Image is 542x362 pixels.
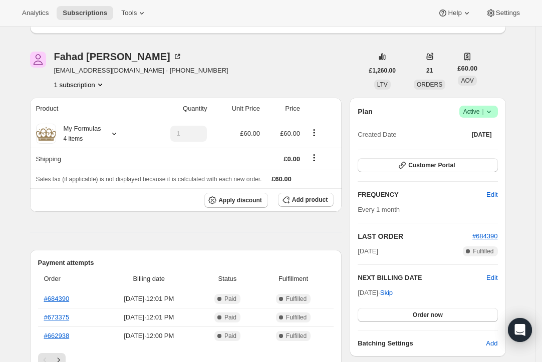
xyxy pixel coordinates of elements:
span: [DATE] · [358,289,393,296]
span: ORDERS [417,81,442,88]
h2: FREQUENCY [358,190,486,200]
a: #662938 [44,332,70,339]
button: #684390 [472,231,498,241]
span: AOV [461,77,473,84]
button: Help [432,6,477,20]
span: £0.00 [284,155,300,163]
button: Order now [358,308,497,322]
span: £60.00 [280,130,300,137]
span: Status [202,274,253,284]
span: Add product [292,196,328,204]
th: Product [30,98,145,120]
span: Fulfilled [286,332,307,340]
span: [DATE] · 12:01 PM [102,312,196,322]
span: Order now [413,311,443,319]
button: Edit [480,187,503,203]
span: £1,260.00 [369,67,396,75]
button: [DATE] [466,128,498,142]
span: Tools [121,9,137,17]
button: Settings [480,6,526,20]
th: Shipping [30,148,145,170]
button: Add [480,335,503,351]
span: Fulfillment [259,274,328,284]
th: Quantity [144,98,210,120]
div: My Formulas [56,124,101,144]
span: Subscriptions [63,9,107,17]
span: Edit [486,190,497,200]
span: Add [486,338,497,348]
span: Created Date [358,130,396,140]
span: £60.00 [457,64,477,74]
span: Sales tax (if applicable) is not displayed because it is calculated with each new order. [36,176,262,183]
span: Paid [224,295,236,303]
button: Apply discount [204,193,268,208]
span: 21 [426,67,433,75]
button: 21 [420,64,439,78]
h2: Payment attempts [38,258,334,268]
small: 4 items [64,135,83,142]
span: Analytics [22,9,49,17]
th: Price [263,98,303,120]
span: [DATE] · 12:01 PM [102,294,196,304]
span: £60.00 [272,175,292,183]
span: Paid [224,313,236,321]
span: Fulfilled [473,247,493,255]
button: Edit [486,273,497,283]
span: Active [463,107,494,117]
span: Paid [224,332,236,340]
h2: Plan [358,107,373,117]
span: Fahad Malik [30,52,46,68]
span: LTV [377,81,388,88]
h6: Batching Settings [358,338,486,348]
span: | [482,108,483,116]
a: #684390 [472,232,498,240]
div: Fahad [PERSON_NAME] [54,52,182,62]
span: Fulfilled [286,295,307,303]
span: [EMAIL_ADDRESS][DOMAIN_NAME] · [PHONE_NUMBER] [54,66,228,76]
button: Product actions [54,80,105,90]
span: Help [448,9,461,17]
h2: NEXT BILLING DATE [358,273,486,283]
button: Product actions [306,127,322,138]
button: Tools [115,6,153,20]
span: Billing date [102,274,196,284]
span: [DATE] [472,131,492,139]
span: Customer Portal [408,161,455,169]
span: £60.00 [240,130,260,137]
button: Subscriptions [57,6,113,20]
div: Open Intercom Messenger [508,318,532,342]
button: Skip [374,285,399,301]
th: Unit Price [210,98,263,120]
th: Order [38,268,99,290]
a: #673375 [44,313,70,321]
span: Skip [380,288,393,298]
span: [DATE] · 12:00 PM [102,331,196,341]
span: Settings [496,9,520,17]
span: Every 1 month [358,206,400,213]
button: Add product [278,193,334,207]
span: Apply discount [218,196,262,204]
button: Analytics [16,6,55,20]
button: £1,260.00 [363,64,402,78]
a: #684390 [44,295,70,302]
h2: LAST ORDER [358,231,472,241]
button: Shipping actions [306,152,322,163]
button: Customer Portal [358,158,497,172]
span: [DATE] [358,246,378,256]
span: Fulfilled [286,313,307,321]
